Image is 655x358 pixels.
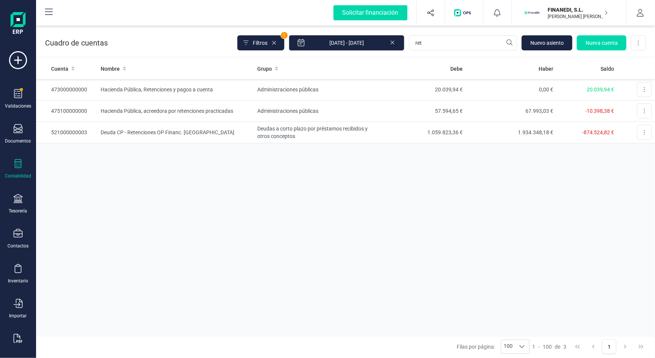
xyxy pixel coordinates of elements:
[602,340,616,354] button: Page 1
[36,100,98,122] td: 475100000000
[45,38,108,48] p: Cuadro de cuentas
[8,278,28,284] div: Inventario
[324,1,417,25] button: Solicitar financiación
[450,1,478,25] button: Logo de OPS
[454,9,474,17] img: Logo de OPS
[601,65,614,73] span: Saldo
[237,35,284,50] button: Filtros
[539,65,554,73] span: Haber
[521,1,617,25] button: FIFINANEDI, S.L.[PERSON_NAME] [PERSON_NAME]
[548,14,608,20] p: [PERSON_NAME] [PERSON_NAME]
[533,343,567,350] div: -
[101,65,120,73] span: Nombre
[577,35,626,50] button: Nueva cuenta
[334,5,407,20] div: Solicitar financiación
[257,65,272,73] span: Grupo
[9,313,27,319] div: Importar
[587,86,614,93] span: 20.039,94 €
[530,39,564,47] span: Nuevo asiento
[51,65,68,73] span: Cuenta
[36,79,98,100] td: 473000000000
[5,103,31,109] div: Validaciones
[254,79,375,100] td: Administraciones públicas
[501,340,515,353] span: 100
[466,122,557,143] td: 1.934.348,18 €
[585,108,614,114] span: -10.398,38 €
[564,343,567,350] span: 3
[524,5,540,21] img: FI
[586,340,601,354] button: Previous Page
[9,208,27,214] div: Tesorería
[98,100,254,122] td: Hacienda Pública, acreedora por retenciones practicadas
[98,79,254,100] td: Hacienda Pública, Retenciones y pagos a cuenta
[11,12,26,36] img: Logo Finanedi
[618,340,632,354] button: Next Page
[555,343,561,350] span: de
[466,100,557,122] td: 67.993,03 €
[522,35,572,50] button: Nuevo asiento
[36,122,98,143] td: 521000000003
[254,100,375,122] td: Administraciones públicas
[5,138,31,144] div: Documentos
[98,122,254,143] td: Deuda CP - Retenciones OP Financ. [GEOGRAPHIC_DATA]
[409,35,517,50] input: Buscar
[543,343,552,350] span: 100
[548,6,608,14] p: FINANEDI, S.L.
[375,100,466,122] td: 57.594,65 €
[375,79,466,100] td: 20.039,94 €
[375,122,466,143] td: 1.059.823,36 €
[466,79,557,100] td: 0,00 €
[281,32,288,39] span: 1
[254,122,375,143] td: Deudas a corto plazo por préstamos recibidos y otros conceptos
[5,173,31,179] div: Contabilidad
[253,39,267,47] span: Filtros
[582,129,614,135] span: -874.524,82 €
[586,39,618,47] span: Nueva cuenta
[634,340,648,354] button: Last Page
[450,65,463,73] span: Debe
[457,340,530,354] div: Filas por página:
[8,243,29,249] div: Contactos
[533,343,536,350] span: 1
[570,340,585,354] button: First Page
